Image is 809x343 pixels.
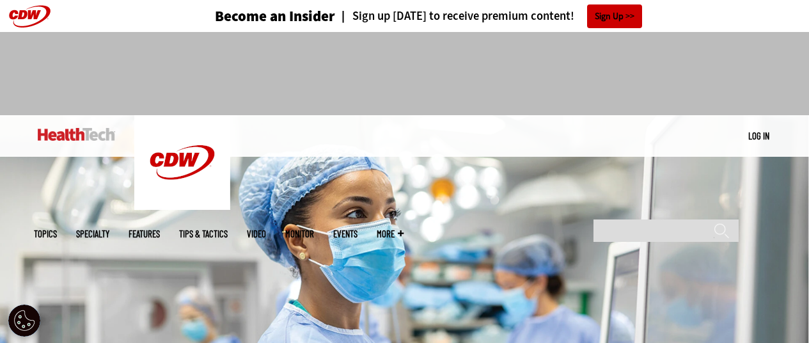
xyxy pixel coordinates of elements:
div: User menu [748,129,769,143]
a: Events [333,229,357,239]
a: MonITor [285,229,314,239]
h3: Become an Insider [215,9,335,24]
a: Features [129,229,160,239]
span: Specialty [76,229,109,239]
a: Sign Up [587,4,642,28]
span: Topics [34,229,57,239]
iframe: advertisement [172,45,638,102]
span: More [377,229,404,239]
div: Cookie Settings [8,305,40,337]
a: Log in [748,130,769,141]
a: CDW [134,200,230,213]
img: Home [38,128,115,141]
button: Open Preferences [8,305,40,337]
a: Video [247,229,266,239]
a: Become an Insider [167,9,335,24]
a: Sign up [DATE] to receive premium content! [335,10,574,22]
img: Home [134,115,230,210]
a: Tips & Tactics [179,229,228,239]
